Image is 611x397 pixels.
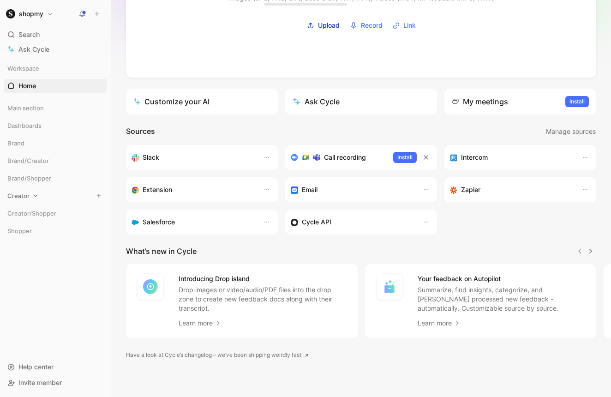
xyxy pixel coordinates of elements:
[179,318,222,329] a: Learn more
[285,89,437,114] button: Ask Cycle
[293,96,340,107] div: Ask Cycle
[4,360,107,374] div: Help center
[4,154,107,168] div: Brand/Creator
[4,7,55,20] button: shopmyshopmy
[361,20,383,31] span: Record
[4,154,107,170] div: Brand/Creator
[7,121,42,130] span: Dashboards
[19,10,43,18] h1: shopmy
[546,126,596,137] span: Manage sources
[389,18,419,32] button: Link
[291,217,413,228] div: Sync customers & send feedback from custom sources. Get inspired by our favorite use case
[126,89,278,114] a: Customize your AI
[450,152,572,163] div: Sync your customers, send feedback and get updates in Intercom
[403,20,416,31] span: Link
[143,152,159,163] h3: Slack
[4,101,107,115] div: Main section
[126,350,309,360] a: Have a look at Cycle’s changelog – we’ve been shipping weirdly fast
[397,153,413,162] span: Install
[132,152,254,163] div: Sync your customers, send feedback and get updates in Slack
[6,9,15,18] img: shopmy
[179,285,347,313] p: Drop images or video/audio/PDF files into the drop zone to create new feedback docs along with th...
[18,379,62,386] span: Invite member
[4,171,107,188] div: Brand/Shopper
[461,184,480,195] h3: Zapier
[4,136,107,153] div: Brand
[4,119,107,135] div: Dashboards
[302,217,331,228] h3: Cycle API
[4,206,107,223] div: Creator/Shopper
[4,101,107,118] div: Main section
[545,126,596,138] button: Manage sources
[132,184,254,195] div: Capture feedback from anywhere on the web
[143,217,175,228] h3: Salesforce
[4,61,107,75] div: Workspace
[4,136,107,150] div: Brand
[4,224,107,241] div: Shopper
[7,156,49,165] span: Brand/Creator
[18,81,36,90] span: Home
[4,119,107,132] div: Dashboards
[4,42,107,56] a: Ask Cycle
[291,184,413,195] div: Forward emails to your feedback inbox
[4,206,107,220] div: Creator/Shopper
[7,138,24,148] span: Brand
[7,191,30,200] span: Creator
[4,376,107,390] div: Invite member
[4,28,107,42] div: Search
[450,184,572,195] div: Capture feedback from thousands of sources with Zapier (survey results, recordings, sheets, etc).
[179,273,347,284] h4: Introducing Drop island
[565,96,589,107] button: Install
[7,64,39,73] span: Workspace
[418,273,586,284] h4: Your feedback on Autopilot
[569,97,585,106] span: Install
[461,152,488,163] h3: Intercom
[324,152,366,163] h3: Call recording
[7,209,56,218] span: Creator/Shopper
[7,174,51,183] span: Brand/Shopper
[7,103,44,113] span: Main section
[4,189,107,203] div: Creator
[18,363,54,371] span: Help center
[418,285,586,313] p: Summarize, find insights, categorize, and [PERSON_NAME] processed new feedback - automatically. C...
[18,44,49,55] span: Ask Cycle
[18,29,40,40] span: Search
[452,96,508,107] div: My meetings
[291,152,386,163] div: Record & transcribe meetings from Zoom, Meet & Teams.
[304,18,343,32] label: Upload
[4,224,107,238] div: Shopper
[143,184,172,195] h3: Extension
[418,318,461,329] a: Learn more
[347,18,386,32] button: Record
[4,79,107,93] a: Home
[302,184,317,195] h3: Email
[126,246,197,257] h2: What’s new in Cycle
[393,152,417,163] button: Install
[4,171,107,185] div: Brand/Shopper
[4,189,107,205] div: Creator
[133,96,210,107] div: Customize your AI
[126,126,155,138] h2: Sources
[7,226,32,235] span: Shopper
